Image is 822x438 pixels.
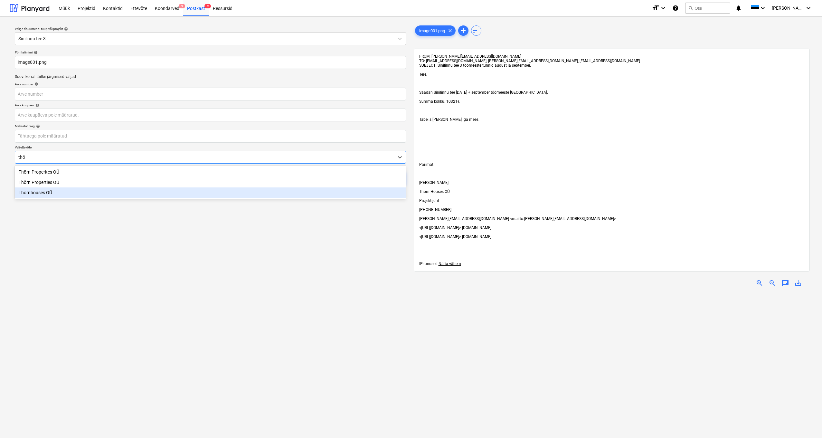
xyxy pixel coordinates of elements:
[33,51,38,54] span: help
[419,198,439,203] span: Projektijuht
[659,4,667,12] i: keyboard_arrow_down
[15,88,406,100] input: Arve number
[15,27,406,31] div: Valige dokumendi tüüp või projekt
[419,234,491,239] span: <[URL][DOMAIN_NAME]> [DOMAIN_NAME]
[33,82,38,86] span: help
[15,177,406,187] div: Thörn Properties OÜ
[15,74,406,80] p: Soovi korral täitke järgmised väljad
[439,262,461,266] span: Näita vähem
[179,4,185,8] span: 9
[419,72,427,77] span: Tere,
[419,90,548,95] span: Saadan Sinilinnu tee [DATE] + september töömeeste [GEOGRAPHIC_DATA].
[419,216,616,221] span: [PERSON_NAME][EMAIL_ADDRESS][DOMAIN_NAME] <mailto:[PERSON_NAME][EMAIL_ADDRESS][DOMAIN_NAME]>
[419,225,491,230] span: <[URL][DOMAIN_NAME]> [DOMAIN_NAME]
[652,4,659,12] i: format_size
[419,63,531,68] span: SUBJECT: Sinilinnu tee 3 töömeeste tunnid august ja september.
[419,117,479,122] span: Tabelis [PERSON_NAME] iga mees.
[419,99,460,104] span: Summa kokku: 10321€
[15,167,406,177] div: Thörn Properites OÜ
[15,187,406,198] div: Thörnhouses OÜ
[419,59,640,63] span: TO: [EMAIL_ADDRESS][DOMAIN_NAME], [PERSON_NAME][EMAIL_ADDRESS][DOMAIN_NAME], [EMAIL_ADDRESS][DOMA...
[805,4,812,12] i: keyboard_arrow_down
[794,279,802,287] span: save_alt
[15,103,406,107] div: Arve kuupäev
[35,124,40,128] span: help
[419,54,521,59] span: FROM: [PERSON_NAME][EMAIL_ADDRESS][DOMAIN_NAME]
[419,207,451,212] span: [PHONE_NUMBER]
[790,407,822,438] iframe: Chat Widget
[15,56,406,69] input: Põhifaili nimi
[772,5,804,11] span: [PERSON_NAME]
[419,180,449,185] span: [PERSON_NAME]
[34,103,39,107] span: help
[419,162,434,167] span: Parimat!
[446,27,454,34] span: clear
[472,27,480,34] span: sort
[15,145,406,151] p: Vali ettevõte
[459,27,467,34] span: add
[735,4,742,12] i: notifications
[419,189,450,194] span: Thörn Houses OÜ
[15,50,406,54] div: Põhifaili nimi
[415,28,449,33] span: image001.png
[15,130,406,143] input: Tähtaega pole määratud
[15,124,406,128] div: Maksetähtaeg
[415,25,456,36] div: image001.png
[781,279,789,287] span: chat
[204,4,211,8] span: 9
[15,109,406,121] input: Arve kuupäeva pole määratud.
[15,82,406,86] div: Arve number
[769,279,776,287] span: zoom_out
[759,4,767,12] i: keyboard_arrow_down
[688,5,693,11] span: search
[756,279,763,287] span: zoom_in
[685,3,730,14] button: Otsi
[419,262,438,266] span: IP: unused
[672,4,679,12] i: Abikeskus
[63,27,68,31] span: help
[790,407,822,438] div: Віджет чату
